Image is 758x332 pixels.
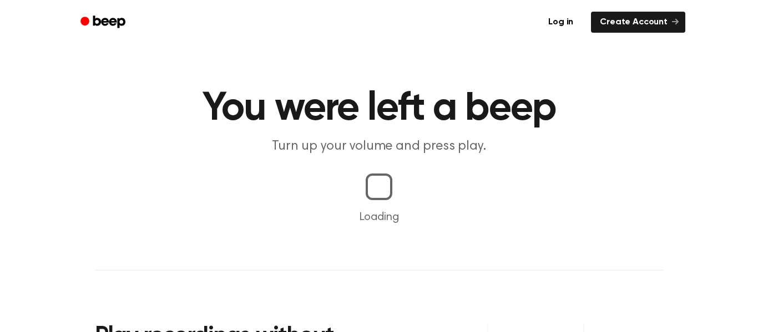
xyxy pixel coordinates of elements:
[166,137,592,156] p: Turn up your volume and press play.
[95,89,663,129] h1: You were left a beep
[591,12,685,33] a: Create Account
[73,12,135,33] a: Beep
[537,9,584,35] a: Log in
[13,209,745,226] p: Loading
